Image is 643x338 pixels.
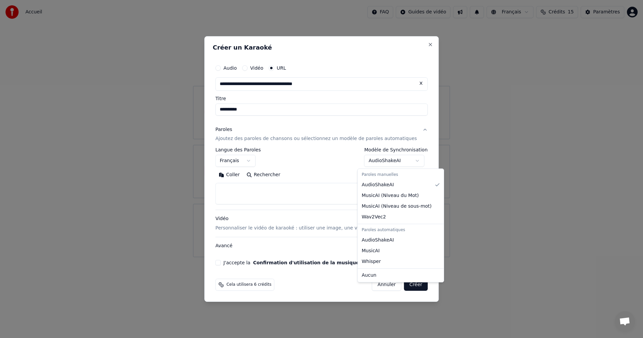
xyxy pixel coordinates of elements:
span: Wav2Vec2 [362,214,386,220]
div: Paroles manuelles [359,170,442,180]
span: Aucun [362,272,376,279]
span: Whisper [362,258,381,265]
span: MusicAI ( Niveau de sous-mot ) [362,203,432,210]
span: MusicAI ( Niveau du Mot ) [362,192,419,199]
span: AudioShakeAI [362,237,394,244]
span: AudioShakeAI [362,182,394,188]
span: MusicAI [362,248,380,254]
div: Paroles automatiques [359,225,442,235]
